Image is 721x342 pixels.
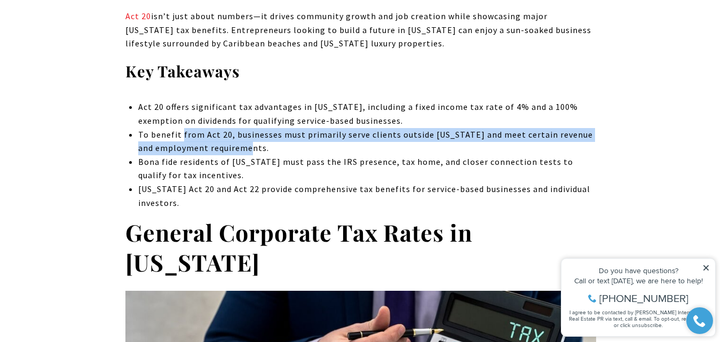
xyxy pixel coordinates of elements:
[125,61,240,81] strong: Key Takeaways
[44,50,133,61] span: [PHONE_NUMBER]
[138,155,596,182] li: Bona fide residents of [US_STATE] must pass the IRS presence, tax home, and closer connection tes...
[125,217,472,277] strong: General Corporate Tax Rates in [US_STATE]
[125,11,151,21] a: Act 20
[11,34,154,42] div: Call or text [DATE], we are here to help!
[138,100,596,128] li: Act 20 offers significant tax advantages in [US_STATE], including a fixed income tax rate of 4% a...
[11,24,154,31] div: Do you have questions?
[125,10,596,51] p: isn’t just about numbers—it drives community growth and job creation while showcasing major [US_S...
[138,182,596,210] li: [US_STATE] Act 20 and Act 22 provide comprehensive tax benefits for service-based businesses and ...
[138,128,596,155] li: To benefit from Act 20, businesses must primarily serve clients outside [US_STATE] and meet certa...
[13,66,152,86] span: I agree to be contacted by [PERSON_NAME] International Real Estate PR via text, call & email. To ...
